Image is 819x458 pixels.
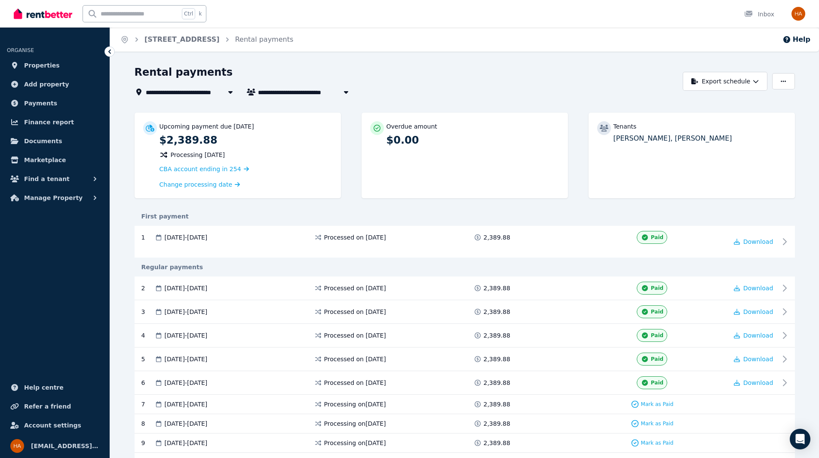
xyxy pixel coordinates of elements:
img: hamedheydary@gmail.com [791,7,805,21]
span: 2,389.88 [484,331,510,340]
span: [DATE] - [DATE] [165,439,208,447]
span: Properties [24,60,60,71]
span: Finance report [24,117,74,127]
nav: Breadcrumb [110,28,304,52]
span: Mark as Paid [641,401,674,408]
a: Add property [7,76,103,93]
div: Open Intercom Messenger [790,429,810,449]
a: Payments [7,95,103,112]
span: [EMAIL_ADDRESS][DOMAIN_NAME] [31,441,99,451]
span: Manage Property [24,193,83,203]
button: Export schedule [683,72,767,91]
a: Refer a friend [7,398,103,415]
span: Download [743,285,773,292]
img: hamedheydary@gmail.com [10,439,24,453]
span: Find a tenant [24,174,70,184]
a: Change processing date [160,180,240,189]
div: 7 [141,400,154,409]
span: ORGANISE [7,47,34,53]
span: Processing [DATE] [171,151,225,159]
span: Processing on [DATE] [324,419,386,428]
a: [STREET_ADDRESS] [144,35,220,43]
a: Properties [7,57,103,74]
span: [DATE] - [DATE] [165,307,208,316]
span: k [199,10,202,17]
span: [DATE] - [DATE] [165,331,208,340]
a: Marketplace [7,151,103,169]
span: Mark as Paid [641,440,674,446]
button: Help [782,34,810,45]
span: 2,389.88 [484,419,510,428]
span: Mark as Paid [641,420,674,427]
button: Find a tenant [7,170,103,188]
button: Download [734,307,773,316]
span: Download [743,332,773,339]
button: Download [734,284,773,292]
p: $2,389.88 [160,133,332,147]
span: Processed on [DATE] [324,378,386,387]
span: Processed on [DATE] [324,307,386,316]
p: Overdue amount [386,122,437,131]
span: 2,389.88 [484,400,510,409]
p: Tenants [613,122,637,131]
div: 8 [141,419,154,428]
button: Download [734,378,773,387]
div: 6 [141,376,154,389]
span: [DATE] - [DATE] [165,355,208,363]
div: First payment [135,212,795,221]
span: Processed on [DATE] [324,355,386,363]
a: Account settings [7,417,103,434]
div: Regular payments [135,263,795,271]
span: Ctrl [182,8,195,19]
span: Refer a friend [24,401,71,412]
span: Paid [651,332,663,339]
span: Download [743,356,773,363]
span: 2,389.88 [484,378,510,387]
h1: Rental payments [135,65,233,79]
span: Processed on [DATE] [324,233,386,242]
span: Processing on [DATE] [324,400,386,409]
span: Paid [651,285,663,292]
span: Help centre [24,382,64,393]
span: CBA account ending in 254 [160,166,241,172]
span: [DATE] - [DATE] [165,419,208,428]
span: Processed on [DATE] [324,331,386,340]
span: [DATE] - [DATE] [165,284,208,292]
span: 2,389.88 [484,439,510,447]
div: 3 [141,305,154,318]
span: Download [743,238,773,245]
p: $0.00 [386,133,559,147]
span: Download [743,379,773,386]
a: Finance report [7,114,103,131]
span: Paid [651,356,663,363]
span: [DATE] - [DATE] [165,378,208,387]
a: Help centre [7,379,103,396]
button: Download [734,331,773,340]
div: 1 [141,233,154,242]
button: Download [734,237,773,246]
span: Marketplace [24,155,66,165]
span: Download [743,308,773,315]
span: [DATE] - [DATE] [165,400,208,409]
span: Paid [651,379,663,386]
span: Processing on [DATE] [324,439,386,447]
p: Upcoming payment due [DATE] [160,122,254,131]
button: Download [734,355,773,363]
img: RentBetter [14,7,72,20]
div: Inbox [744,10,774,18]
span: Paid [651,234,663,241]
a: Documents [7,132,103,150]
div: 9 [141,439,154,447]
span: 2,389.88 [484,233,510,242]
span: Account settings [24,420,81,430]
span: 2,389.88 [484,355,510,363]
div: 2 [141,282,154,295]
span: Paid [651,308,663,315]
span: Change processing date [160,180,233,189]
span: Add property [24,79,69,89]
p: [PERSON_NAME], [PERSON_NAME] [613,133,786,144]
span: Payments [24,98,57,108]
div: 5 [141,353,154,366]
span: 2,389.88 [484,307,510,316]
div: 4 [141,329,154,342]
